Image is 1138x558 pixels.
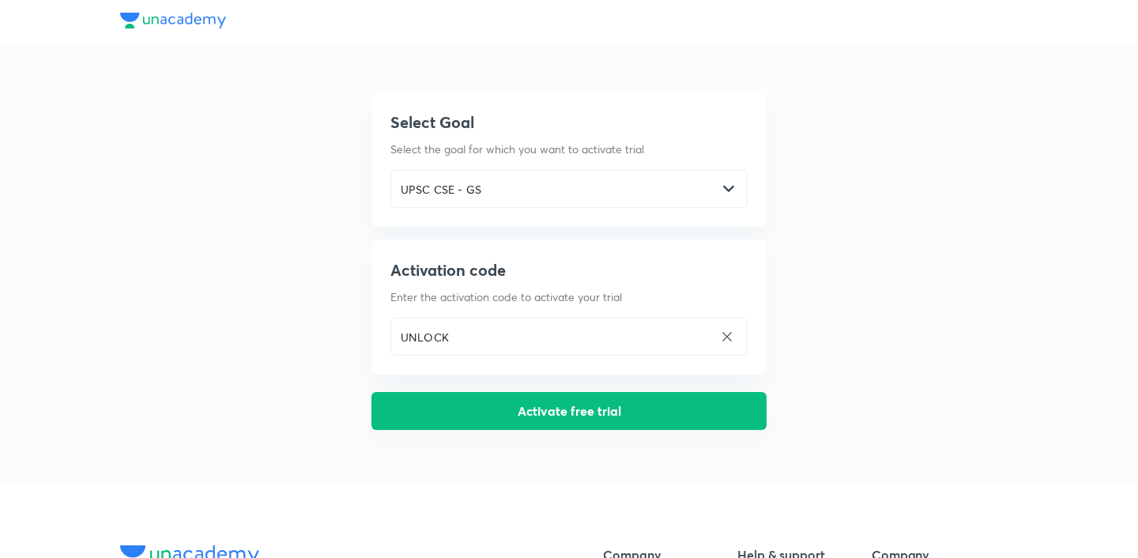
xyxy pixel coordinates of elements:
[120,13,226,28] img: Unacademy
[391,173,717,205] input: Select goal
[120,13,226,32] a: Unacademy
[371,392,767,430] button: Activate free trial
[390,258,748,282] h5: Activation code
[390,288,748,305] p: Enter the activation code to activate your trial
[391,321,714,353] input: Enter activation code
[390,141,748,157] p: Select the goal for which you want to activate trial
[390,111,748,134] h5: Select Goal
[723,183,734,194] img: -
